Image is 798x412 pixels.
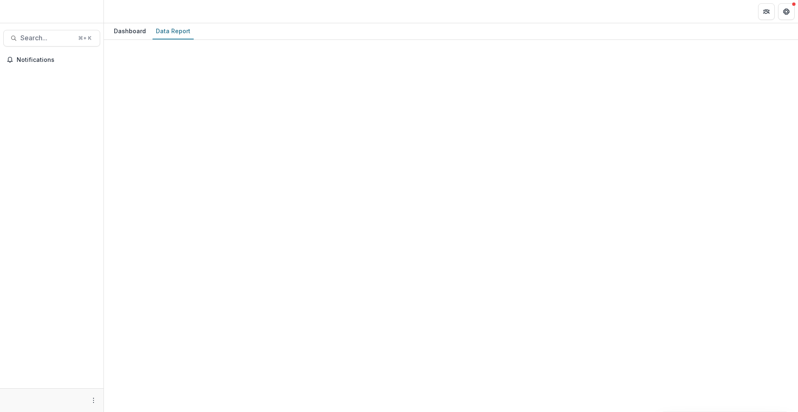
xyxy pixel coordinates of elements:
[20,34,73,42] span: Search...
[17,56,97,64] span: Notifications
[76,34,93,43] div: ⌘ + K
[778,3,795,20] button: Get Help
[153,23,194,39] a: Data Report
[3,30,100,47] button: Search...
[758,3,775,20] button: Partners
[3,53,100,66] button: Notifications
[111,23,149,39] a: Dashboard
[153,25,194,37] div: Data Report
[89,395,99,405] button: More
[111,25,149,37] div: Dashboard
